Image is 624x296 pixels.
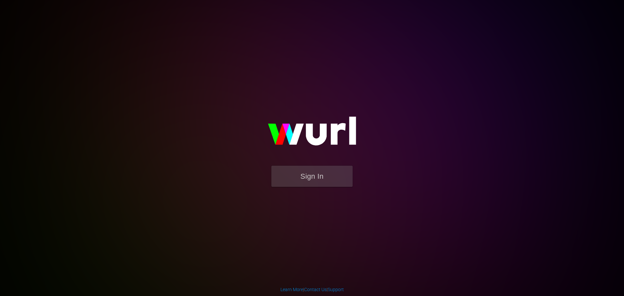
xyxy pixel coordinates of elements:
a: Support [328,287,344,292]
div: | | [280,286,344,293]
a: Learn More [280,287,303,292]
img: wurl-logo-on-black-223613ac3d8ba8fe6dc639794a292ebdb59501304c7dfd60c99c58986ef67473.svg [247,103,377,166]
a: Contact Us [304,287,327,292]
button: Sign In [271,166,353,187]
